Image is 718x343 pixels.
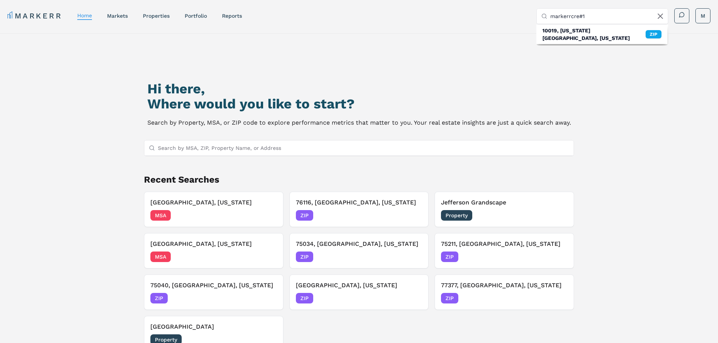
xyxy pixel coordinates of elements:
[701,12,705,20] span: M
[405,253,422,261] span: [DATE]
[289,192,429,227] button: 76116, [GEOGRAPHIC_DATA], [US_STATE]ZIP[DATE]
[260,212,277,219] span: [DATE]
[551,294,568,302] span: [DATE]
[441,281,568,290] h3: 77377, [GEOGRAPHIC_DATA], [US_STATE]
[150,293,168,303] span: ZIP
[441,252,458,262] span: ZIP
[143,13,170,19] a: properties
[441,198,568,207] h3: Jefferson Grandscape
[144,274,283,310] button: 75040, [GEOGRAPHIC_DATA], [US_STATE]ZIP[DATE]
[147,96,571,111] h2: Where would you like to start?
[144,192,283,227] button: [GEOGRAPHIC_DATA], [US_STATE]MSA[DATE]
[536,24,667,44] div: Suggestions
[551,253,568,261] span: [DATE]
[542,27,646,42] div: 10019, [US_STATE][GEOGRAPHIC_DATA], [US_STATE]
[147,81,571,96] h1: Hi there,
[144,174,574,186] h2: Recent Searches
[296,198,423,207] h3: 76116, [GEOGRAPHIC_DATA], [US_STATE]
[185,13,207,19] a: Portfolio
[296,239,423,248] h3: 75034, [GEOGRAPHIC_DATA], [US_STATE]
[435,233,574,268] button: 75211, [GEOGRAPHIC_DATA], [US_STATE]ZIP[DATE]
[441,293,458,303] span: ZIP
[405,294,422,302] span: [DATE]
[150,281,277,290] h3: 75040, [GEOGRAPHIC_DATA], [US_STATE]
[158,140,570,155] input: Search by MSA, ZIP, Property Name, or Address
[150,322,277,331] h3: [GEOGRAPHIC_DATA]
[260,294,277,302] span: [DATE]
[150,252,171,262] span: MSA
[289,233,429,268] button: 75034, [GEOGRAPHIC_DATA], [US_STATE]ZIP[DATE]
[77,12,92,18] a: home
[435,274,574,310] button: 77377, [GEOGRAPHIC_DATA], [US_STATE]ZIP[DATE]
[289,274,429,310] button: [GEOGRAPHIC_DATA], [US_STATE]ZIP[DATE]
[441,239,568,248] h3: 75211, [GEOGRAPHIC_DATA], [US_STATE]
[695,8,710,23] button: M
[551,212,568,219] span: [DATE]
[260,253,277,261] span: [DATE]
[536,24,667,44] div: ZIP: 10019, New York City, New York
[405,212,422,219] span: [DATE]
[550,9,663,24] input: Search by MSA, ZIP, Property Name, or Address
[296,281,423,290] h3: [GEOGRAPHIC_DATA], [US_STATE]
[107,13,128,19] a: markets
[441,210,472,221] span: Property
[147,117,571,128] p: Search by Property, MSA, or ZIP code to explore performance metrics that matter to you. Your real...
[150,210,171,221] span: MSA
[296,293,313,303] span: ZIP
[144,233,283,268] button: [GEOGRAPHIC_DATA], [US_STATE]MSA[DATE]
[150,198,277,207] h3: [GEOGRAPHIC_DATA], [US_STATE]
[222,13,242,19] a: reports
[435,192,574,227] button: Jefferson GrandscapeProperty[DATE]
[296,252,313,262] span: ZIP
[150,239,277,248] h3: [GEOGRAPHIC_DATA], [US_STATE]
[296,210,313,221] span: ZIP
[646,30,661,38] div: ZIP
[8,11,62,21] a: MARKERR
